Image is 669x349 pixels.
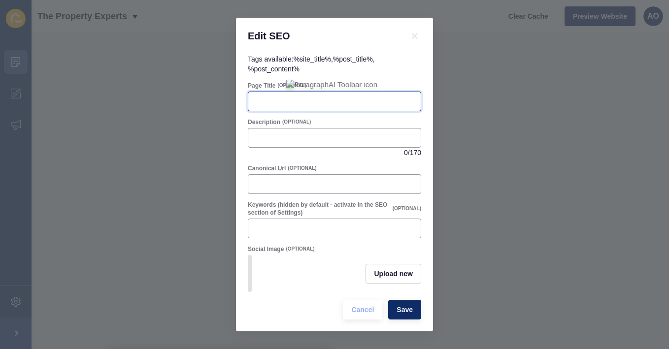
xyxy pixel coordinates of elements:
[288,165,316,172] span: (OPTIONAL)
[248,245,284,253] label: Social Image
[248,55,375,73] span: Tags available: , ,
[286,246,314,253] span: (OPTIONAL)
[282,119,311,126] span: (OPTIONAL)
[248,201,391,217] label: Keywords (hidden by default - activate in the SEO section of Settings)
[408,148,410,158] span: /
[333,55,373,63] code: %post_title%
[294,55,331,63] code: %site_title%
[248,65,300,73] code: %post_content%
[277,82,306,89] span: (OPTIONAL)
[404,148,408,158] span: 0
[343,300,382,319] button: Cancel
[393,205,421,212] span: (OPTIONAL)
[374,269,413,279] span: Upload new
[410,148,421,158] span: 170
[366,264,421,284] button: Upload new
[248,118,280,126] label: Description
[248,164,286,172] label: Canonical Url
[397,305,413,315] span: Save
[248,30,397,42] h1: Edit SEO
[286,80,377,102] img: ParagraphAI Toolbar icon
[248,82,275,90] label: Page Title
[351,305,374,315] span: Cancel
[388,300,421,319] button: Save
